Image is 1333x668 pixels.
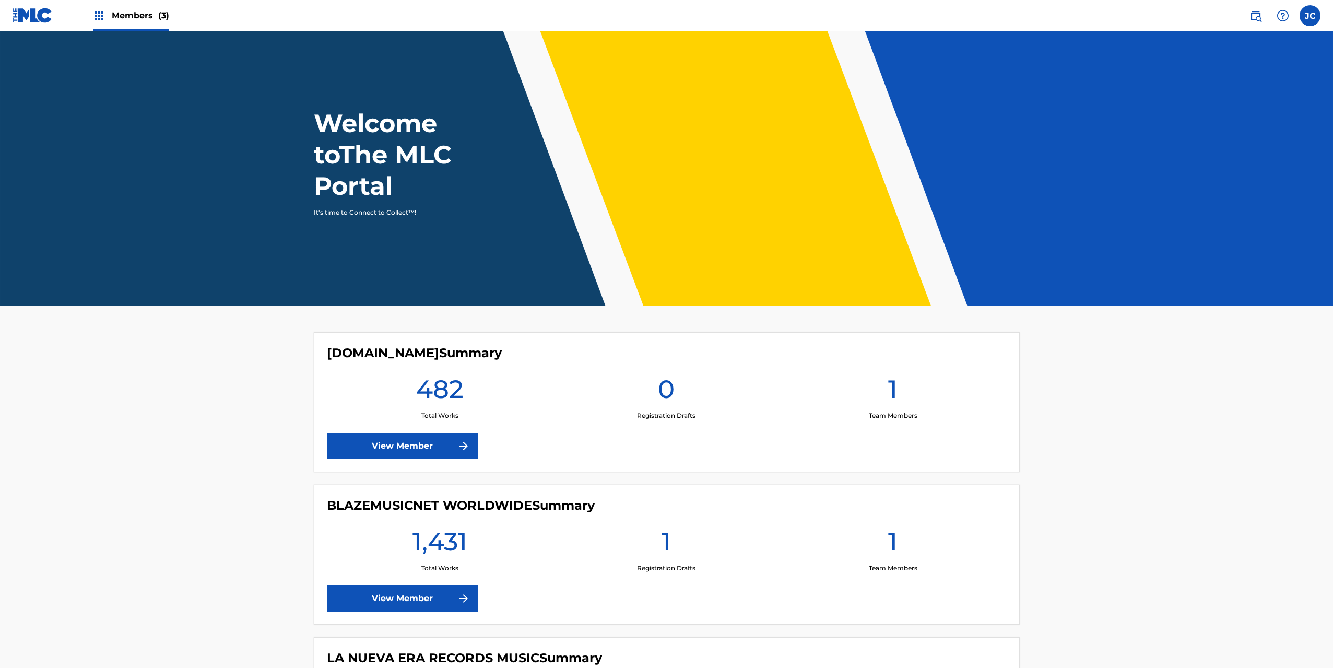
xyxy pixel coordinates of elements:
[457,440,470,452] img: f7272a7cc735f4ea7f67.svg
[662,526,671,564] h1: 1
[869,564,917,573] p: Team Members
[327,585,478,612] a: View Member
[112,9,169,21] span: Members
[1272,5,1293,26] div: Help
[637,564,695,573] p: Registration Drafts
[637,411,695,420] p: Registration Drafts
[327,650,602,666] h4: LA NUEVA ERA RECORDS MUSIC
[1281,618,1333,668] iframe: Chat Widget
[1300,5,1320,26] div: User Menu
[13,8,53,23] img: MLC Logo
[314,108,509,202] h1: Welcome to The MLC Portal
[888,526,898,564] h1: 1
[327,345,502,361] h4: BLAZEMUSIC.NET
[1245,5,1266,26] a: Public Search
[93,9,105,22] img: Top Rightsholders
[158,10,169,20] span: (3)
[314,208,495,217] p: It's time to Connect to Collect™!
[421,411,458,420] p: Total Works
[416,373,464,411] h1: 482
[658,373,675,411] h1: 0
[327,498,595,513] h4: BLAZEMUSICNET WORLDWIDE
[421,564,458,573] p: Total Works
[1249,9,1262,22] img: search
[412,526,467,564] h1: 1,431
[457,592,470,605] img: f7272a7cc735f4ea7f67.svg
[1277,9,1289,22] img: help
[327,433,478,459] a: View Member
[869,411,917,420] p: Team Members
[888,373,898,411] h1: 1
